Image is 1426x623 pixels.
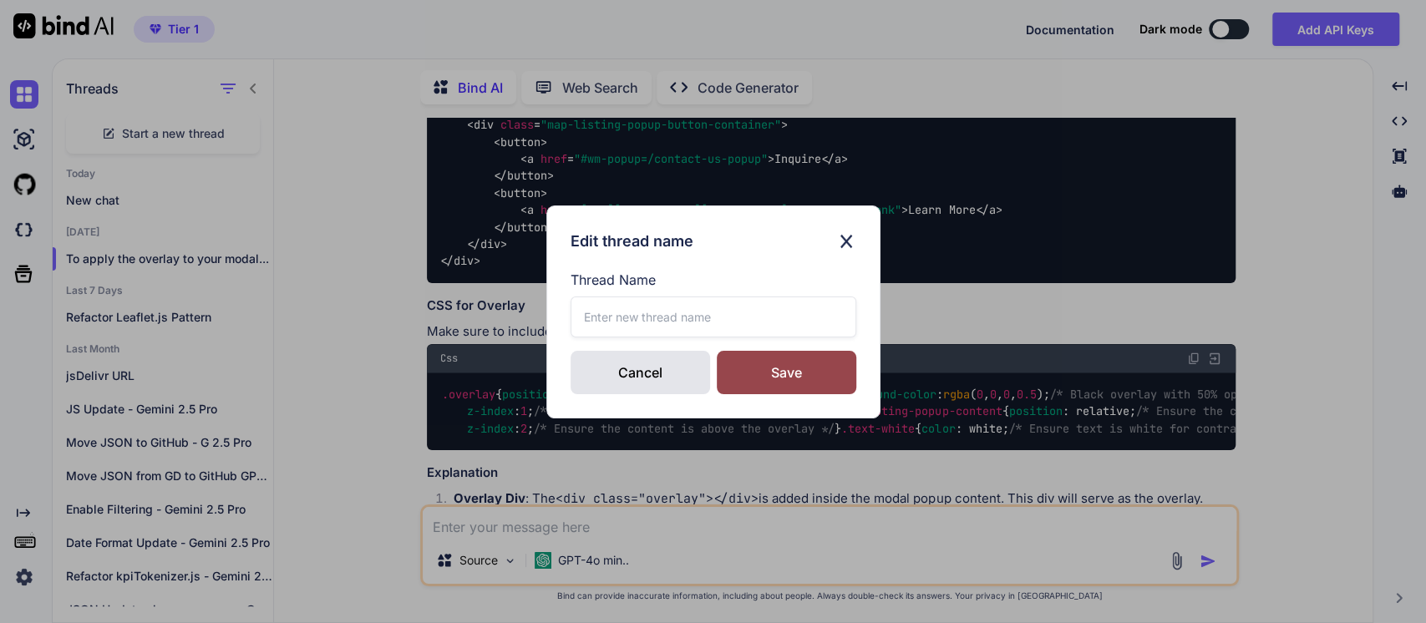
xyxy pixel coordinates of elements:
label: Thread Name [571,270,856,290]
div: Cancel [571,351,710,394]
img: close [836,230,856,253]
h3: Edit thread name [571,230,693,253]
input: Enter new thread name [571,296,856,337]
div: Save [717,351,856,394]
